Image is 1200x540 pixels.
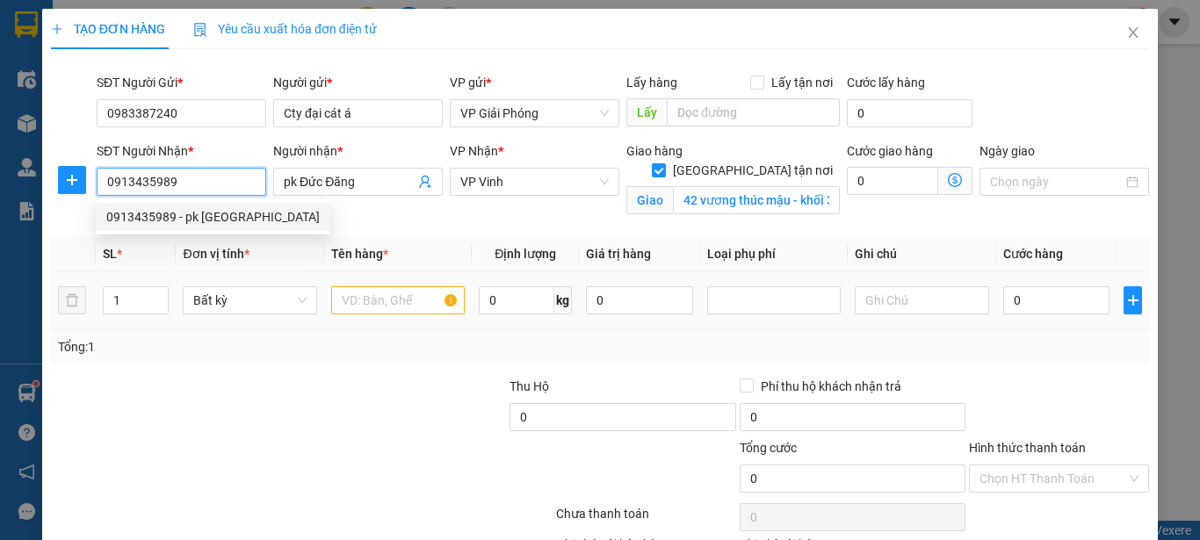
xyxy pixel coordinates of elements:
span: [GEOGRAPHIC_DATA] tận nơi [666,161,840,180]
span: Tên hàng [331,247,388,261]
span: up [154,290,164,300]
div: SĐT Người Nhận [97,141,266,161]
span: VP Vinh [460,169,609,195]
div: 0913435989 - pk Đức Đăng [96,203,330,231]
input: 0 [586,286,693,314]
span: Lấy hàng [626,76,677,90]
span: Bất kỳ [193,287,306,313]
th: Ghi chú [848,237,995,271]
span: Giao hàng [626,144,683,158]
span: Thu Hộ [510,379,549,393]
span: Increase Value [148,287,168,300]
span: Lấy tận nơi [764,73,840,92]
img: icon [193,23,207,37]
div: VP gửi [450,73,619,92]
span: plus [59,173,85,187]
label: Ngày giao [980,144,1035,158]
span: Giao [626,186,673,214]
span: SL [103,247,117,261]
input: VD: Bàn, Ghế [331,286,465,314]
label: Cước lấy hàng [847,76,925,90]
input: Cước giao hàng [847,167,938,195]
span: Lấy [626,98,667,126]
span: Cước hàng [1003,247,1063,261]
span: plus [51,23,63,35]
span: Yêu cầu xuất hóa đơn điện tử [193,22,377,36]
span: plus [1124,293,1141,307]
div: Người nhận [273,141,443,161]
span: close [1126,25,1140,40]
span: Decrease Value [148,300,168,313]
span: Định lượng [495,247,556,261]
input: Ghi Chú [855,286,988,314]
button: delete [58,286,86,314]
span: down [154,302,164,313]
input: Cước lấy hàng [847,99,972,127]
button: Close [1109,9,1158,58]
input: Ngày giao [990,172,1123,191]
button: plus [1124,286,1142,314]
div: 0913435989 - pk [GEOGRAPHIC_DATA] [106,207,320,227]
div: Người gửi [273,73,443,92]
div: Tổng: 1 [58,337,465,356]
span: Đơn vị tính [183,247,249,261]
span: user-add [418,175,432,189]
div: SĐT Người Gửi [97,73,266,92]
span: Tổng cước [740,441,797,455]
th: Loại phụ phí [700,237,848,271]
span: dollar-circle [948,173,962,187]
span: Phí thu hộ khách nhận trả [754,377,908,396]
button: plus [58,166,86,194]
input: Giao tận nơi [673,186,840,214]
input: Dọc đường [667,98,840,126]
label: Hình thức thanh toán [969,441,1086,455]
span: TẠO ĐƠN HÀNG [51,22,165,36]
span: VP Giải Phóng [460,100,609,126]
div: Chưa thanh toán [554,504,738,535]
label: Cước giao hàng [847,144,933,158]
span: Giá trị hàng [586,247,651,261]
span: kg [554,286,572,314]
span: VP Nhận [450,144,498,158]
